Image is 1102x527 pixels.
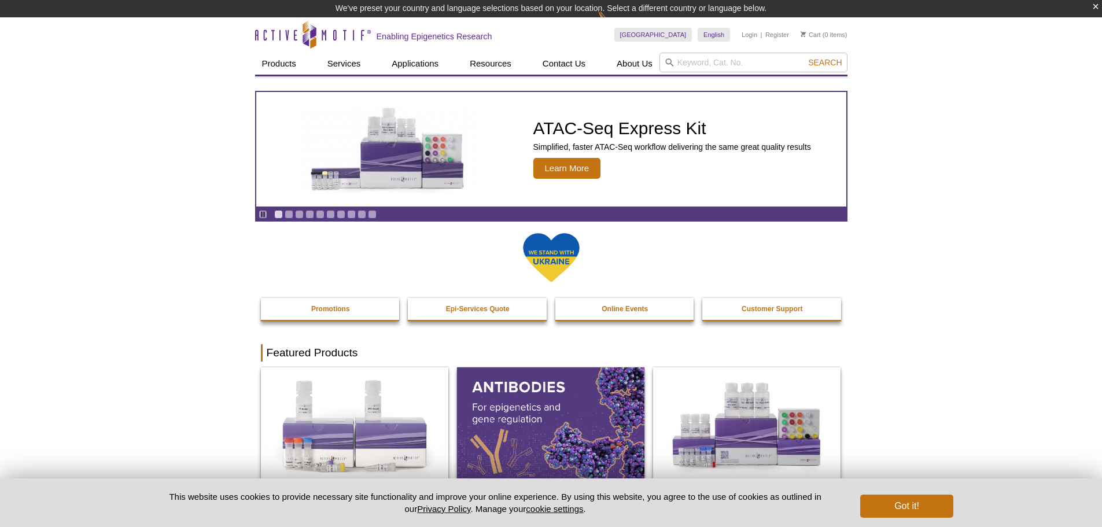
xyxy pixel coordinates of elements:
[295,210,304,219] a: Go to slide 3
[801,31,821,39] a: Cart
[555,298,695,320] a: Online Events
[860,495,953,518] button: Got it!
[522,232,580,283] img: We Stand With Ukraine
[808,58,842,67] span: Search
[761,28,762,42] li: |
[610,53,659,75] a: About Us
[614,28,692,42] a: [GEOGRAPHIC_DATA]
[255,53,303,75] a: Products
[357,210,366,219] a: Go to slide 9
[305,210,314,219] a: Go to slide 4
[320,53,368,75] a: Services
[261,298,401,320] a: Promotions
[653,367,841,481] img: CUT&Tag-IT® Express Assay Kit
[408,298,548,320] a: Epi-Services Quote
[702,298,842,320] a: Customer Support
[285,210,293,219] a: Go to slide 2
[311,305,350,313] strong: Promotions
[742,31,757,39] a: Login
[598,9,628,36] img: Change Here
[463,53,518,75] a: Resources
[326,210,335,219] a: Go to slide 6
[316,210,325,219] a: Go to slide 5
[259,210,267,219] a: Toggle autoplay
[805,57,845,68] button: Search
[347,210,356,219] a: Go to slide 8
[533,142,811,152] p: Simplified, faster ATAC-Seq workflow delivering the same great quality results
[368,210,377,219] a: Go to slide 10
[261,344,842,362] h2: Featured Products
[256,92,846,207] article: ATAC-Seq Express Kit
[293,105,484,193] img: ATAC-Seq Express Kit
[533,158,601,179] span: Learn More
[149,491,842,515] p: This website uses cookies to provide necessary site functionality and improve your online experie...
[377,31,492,42] h2: Enabling Epigenetics Research
[536,53,592,75] a: Contact Us
[446,305,510,313] strong: Epi-Services Quote
[742,305,802,313] strong: Customer Support
[457,367,644,481] img: All Antibodies
[765,31,789,39] a: Register
[417,504,470,514] a: Privacy Policy
[385,53,445,75] a: Applications
[274,210,283,219] a: Go to slide 1
[602,305,648,313] strong: Online Events
[533,120,811,137] h2: ATAC-Seq Express Kit
[261,367,448,481] img: DNA Library Prep Kit for Illumina
[659,53,847,72] input: Keyword, Cat. No.
[801,28,847,42] li: (0 items)
[698,28,730,42] a: English
[526,504,583,514] button: cookie settings
[801,31,806,37] img: Your Cart
[256,92,846,207] a: ATAC-Seq Express Kit ATAC-Seq Express Kit Simplified, faster ATAC-Seq workflow delivering the sam...
[337,210,345,219] a: Go to slide 7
